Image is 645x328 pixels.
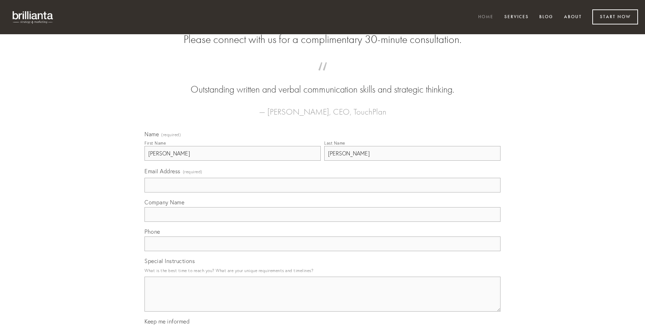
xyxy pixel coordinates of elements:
[144,257,195,264] span: Special Instructions
[144,228,160,235] span: Phone
[535,12,558,23] a: Blog
[183,167,202,176] span: (required)
[144,266,501,275] p: What is the best time to reach you? What are your unique requirements and timelines?
[161,133,181,137] span: (required)
[559,12,586,23] a: About
[156,69,489,96] blockquote: Outstanding written and verbal communication skills and strategic thinking.
[500,12,533,23] a: Services
[156,96,489,119] figcaption: — [PERSON_NAME], CEO, TouchPlan
[474,12,498,23] a: Home
[144,140,166,146] div: First Name
[144,131,159,138] span: Name
[144,168,180,175] span: Email Address
[7,7,59,27] img: brillianta - research, strategy, marketing
[144,318,190,325] span: Keep me informed
[144,33,501,46] h2: Please connect with us for a complimentary 30-minute consultation.
[592,9,638,24] a: Start Now
[144,199,184,206] span: Company Name
[156,69,489,83] span: “
[324,140,345,146] div: Last Name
